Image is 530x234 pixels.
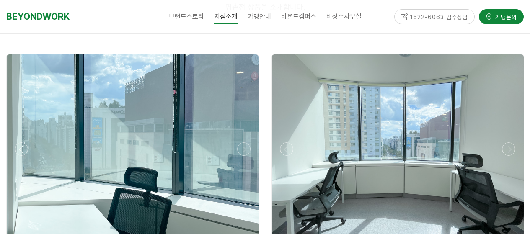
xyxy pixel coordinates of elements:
a: 지점소개 [209,6,243,27]
span: 비상주사무실 [326,13,362,21]
a: 비욘드캠퍼스 [276,6,321,27]
a: 가맹문의 [479,9,524,24]
a: BEYONDWORK [6,9,70,24]
span: 비욘드캠퍼스 [281,13,316,21]
span: 지점소개 [214,10,238,24]
span: 가맹문의 [493,13,517,21]
a: 비상주사무실 [321,6,367,27]
span: 브랜드스토리 [169,13,204,21]
a: 가맹안내 [243,6,276,27]
a: 브랜드스토리 [164,6,209,27]
span: 가맹안내 [248,13,271,21]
